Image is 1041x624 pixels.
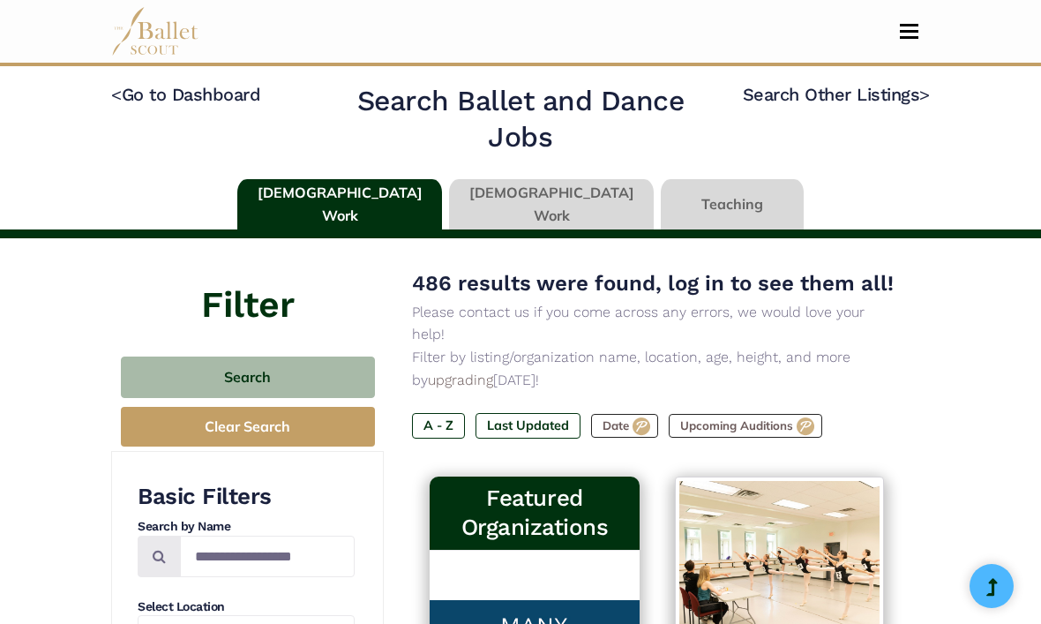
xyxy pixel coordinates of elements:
[121,407,375,447] button: Clear Search
[669,414,822,439] label: Upcoming Auditions
[412,413,465,438] label: A - Z
[234,179,446,230] li: [DEMOGRAPHIC_DATA] Work
[412,301,902,346] p: Please contact us if you come across any errors, we would love your help!
[476,413,580,438] label: Last Updated
[121,357,375,398] button: Search
[138,518,355,536] h4: Search by Name
[428,372,493,388] a: upgrading
[888,23,930,40] button: Toggle navigation
[444,484,625,543] h3: Featured Organizations
[412,271,894,296] span: 486 results were found, log in to see them all!
[657,179,807,230] li: Teaching
[111,83,122,105] code: <
[412,346,902,391] p: Filter by listing/organization name, location, age, height, and more by [DATE]!
[591,414,658,439] label: Date
[111,238,384,330] h4: Filter
[138,598,355,616] h4: Select Location
[347,83,694,156] h2: Search Ballet and Dance Jobs
[180,536,355,577] input: Search by names...
[919,83,930,105] code: >
[743,84,930,105] a: Search Other Listings>
[111,84,260,105] a: <Go to Dashboard
[446,179,657,230] li: [DEMOGRAPHIC_DATA] Work
[138,482,355,512] h3: Basic Filters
